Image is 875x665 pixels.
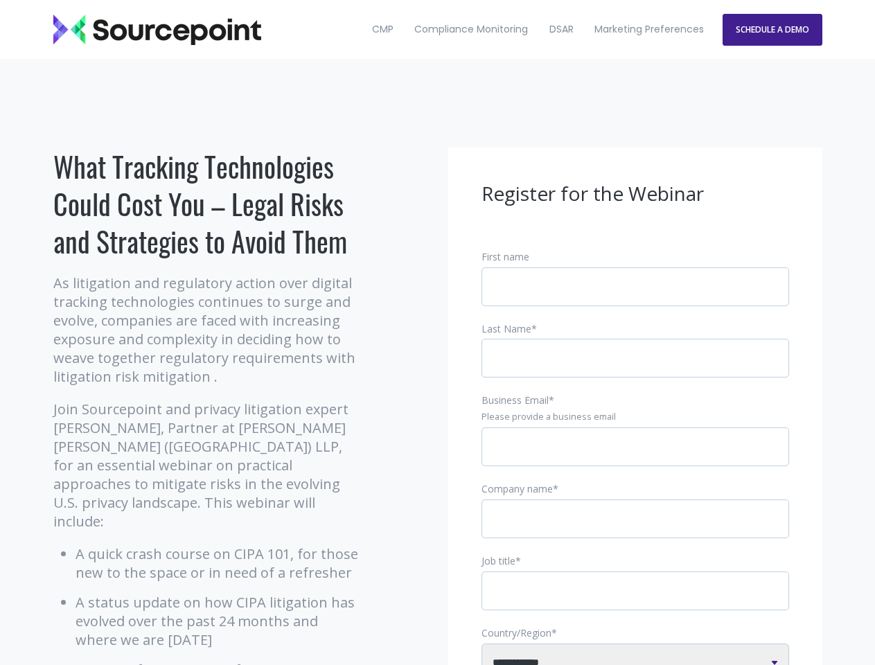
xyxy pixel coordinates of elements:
[481,250,529,263] span: First name
[481,393,549,407] span: Business Email
[481,322,531,335] span: Last Name
[481,626,551,639] span: Country/Region
[76,544,362,582] li: A quick crash course on CIPA 101, for those new to the space or in need of a refresher
[481,482,553,495] span: Company name
[53,400,362,531] p: Join Sourcepoint and privacy litigation expert [PERSON_NAME], Partner at [PERSON_NAME] [PERSON_NA...
[53,15,261,45] img: Sourcepoint_logo_black_transparent (2)-2
[723,14,822,46] a: SCHEDULE A DEMO
[481,554,515,567] span: Job title
[481,181,789,207] h3: Register for the Webinar
[76,593,362,649] li: A status update on how CIPA litigation has evolved over the past 24 months and where we are [DATE]
[53,148,362,260] h1: What Tracking Technologies Could Cost You – Legal Risks and Strategies to Avoid Them
[481,411,789,423] legend: Please provide a business email
[53,274,362,386] p: As litigation and regulatory action over digital tracking technologies continues to surge and evo...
